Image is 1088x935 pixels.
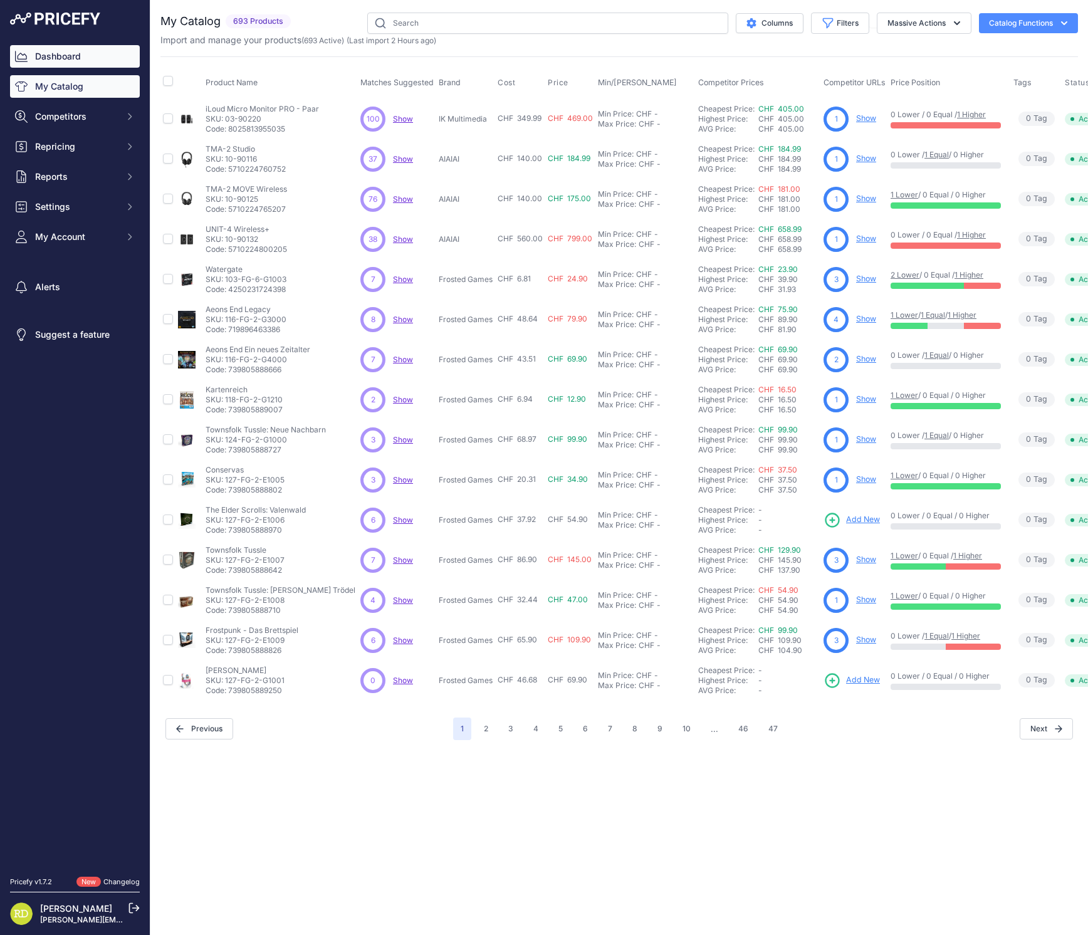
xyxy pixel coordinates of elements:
p: SKU: 10-90125 [206,194,287,204]
input: Search [367,13,728,34]
button: Go to page 3 [501,718,521,740]
p: Frosted Games [439,315,493,325]
span: Cost [498,78,515,88]
a: CHF 23.90 [758,264,798,274]
span: 0 [1026,113,1031,125]
div: - [652,269,658,279]
span: 1 [835,234,838,245]
span: Add New [846,674,880,686]
button: Go to page 46 [731,718,756,740]
button: Go to page 9 [650,718,670,740]
a: Show [856,434,876,444]
div: AVG Price: [698,325,758,335]
a: 1 Higher [948,310,976,320]
a: Show [393,555,413,565]
div: - [654,239,661,249]
span: 0 [1026,233,1031,245]
a: Cheapest Price: [698,144,755,154]
div: CHF [639,360,654,370]
a: 1 Higher [957,110,986,119]
a: 1 Lower [891,390,918,400]
button: Go to page 8 [625,718,645,740]
div: Highest Price: [698,154,758,164]
a: 1 Lower [891,190,918,199]
p: Aeons End Ein neues Zeitalter [206,345,310,355]
div: Max Price: [598,320,636,330]
span: Add New [846,514,880,526]
div: Max Price: [598,360,636,370]
span: Tag [1018,312,1055,326]
span: CHF 349.99 [498,113,541,123]
span: CHF 24.90 [548,274,588,283]
div: Max Price: [598,159,636,169]
button: Catalog Functions [979,13,1078,33]
p: TMA-2 MOVE Wireless [206,184,287,194]
p: / 0 Equal / [891,270,1001,280]
a: Show [856,234,876,243]
div: Highest Price: [698,355,758,365]
p: Code: 719896463386 [206,325,286,335]
div: CHF [636,350,652,360]
div: CHF [639,119,654,129]
a: CHF 54.90 [758,585,798,595]
a: Show [393,435,413,444]
span: CHF 6.81 [498,274,531,283]
span: Brand [439,78,461,87]
div: - [654,279,661,290]
a: CHF 99.90 [758,625,798,635]
p: 0 Lower / 0 Equal / [891,110,1001,120]
span: CHF 175.00 [548,194,591,203]
a: Show [393,114,413,123]
a: 1 Equal [924,150,949,159]
p: / 0 Equal / 0 Higher [891,190,1001,200]
img: Pricefy Logo [10,13,100,25]
span: CHF 184.99 [548,154,590,163]
span: Tag [1018,272,1055,286]
span: Show [393,315,413,324]
div: CHF 184.99 [758,164,819,174]
a: Show [856,555,876,564]
a: Cheapest Price: [698,465,755,474]
button: Next [1020,718,1073,739]
a: Show [393,515,413,525]
a: Show [856,474,876,484]
div: Highest Price: [698,114,758,124]
a: Show [393,274,413,284]
div: - [654,360,661,370]
div: CHF 81.90 [758,325,819,335]
span: 100 [367,113,380,125]
a: CHF 658.99 [758,224,802,234]
span: 0 [1026,313,1031,325]
span: CHF 560.00 [498,234,543,243]
p: Aeons End Legacy [206,305,286,315]
span: (Last import 2 Hours ago) [347,36,436,45]
span: My Account [35,231,117,243]
p: 0 Lower / / 0 Higher [891,350,1001,360]
div: Min Price: [598,149,634,159]
p: Watergate [206,264,286,274]
a: Show [393,154,413,164]
span: Show [393,475,413,484]
a: Show [856,354,876,363]
a: Show [393,595,413,605]
p: / / [891,310,1001,320]
div: Min Price: [598,350,634,360]
button: Filters [811,13,869,34]
p: Code: 8025813955035 [206,124,319,134]
div: Highest Price: [698,234,758,244]
div: Min Price: [598,310,634,320]
div: CHF [636,229,652,239]
div: CHF 658.99 [758,244,819,254]
span: 8 [371,314,375,325]
span: 1 [835,194,838,205]
div: CHF [636,189,652,199]
a: Show [393,194,413,204]
a: Cheapest Price: [698,224,755,234]
a: Show [856,113,876,123]
span: CHF 89.90 [758,315,798,324]
a: Show [393,355,413,364]
div: AVG Price: [698,285,758,295]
